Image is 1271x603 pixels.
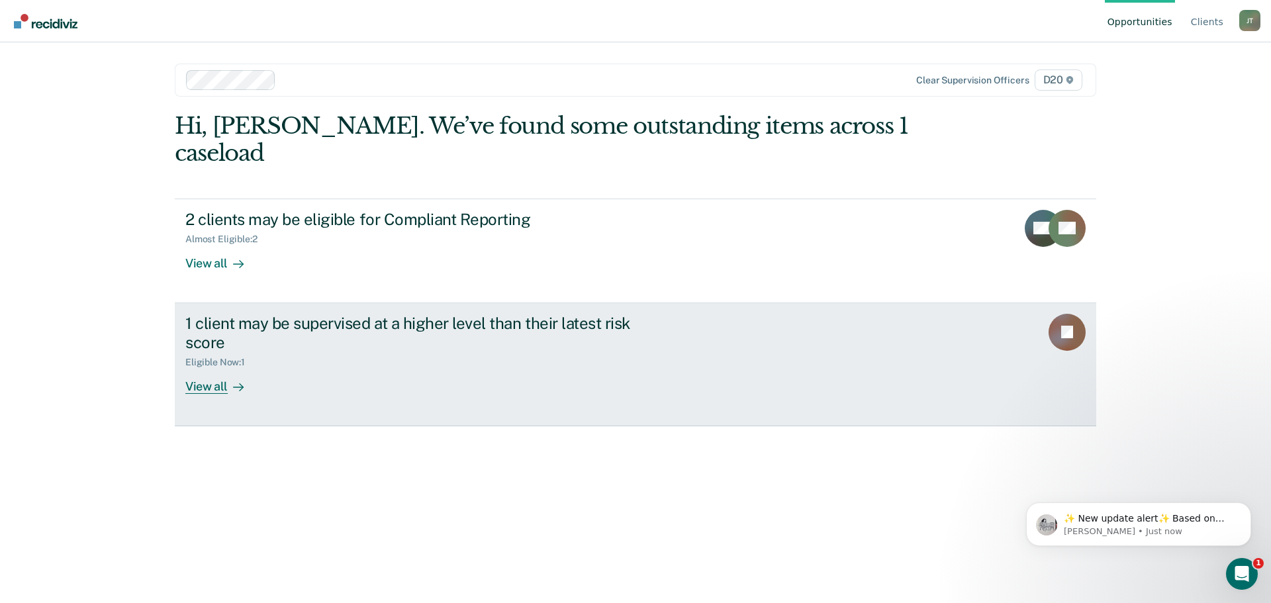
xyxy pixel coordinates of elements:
span: 1 [1253,558,1264,569]
div: 1 client may be supervised at a higher level than their latest risk score [185,314,650,352]
iframe: Intercom notifications message [1006,475,1271,567]
div: View all [185,368,259,394]
div: Almost Eligible : 2 [185,234,268,245]
p: Message from Kim, sent Just now [58,51,228,63]
span: ✨ New update alert✨ Based on your feedback, we've made a few updates we wanted to share. 1. We ha... [58,38,228,299]
iframe: Intercom live chat [1226,558,1258,590]
div: 2 clients may be eligible for Compliant Reporting [185,210,650,229]
img: Recidiviz [14,14,77,28]
div: View all [185,245,259,271]
a: 1 client may be supervised at a higher level than their latest risk scoreEligible Now:1View all [175,303,1096,426]
div: Clear supervision officers [916,75,1029,86]
div: J T [1239,10,1260,31]
a: 2 clients may be eligible for Compliant ReportingAlmost Eligible:2View all [175,199,1096,303]
span: D20 [1035,70,1082,91]
div: Hi, [PERSON_NAME]. We’ve found some outstanding items across 1 caseload [175,113,912,167]
div: Eligible Now : 1 [185,357,256,368]
button: Profile dropdown button [1239,10,1260,31]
